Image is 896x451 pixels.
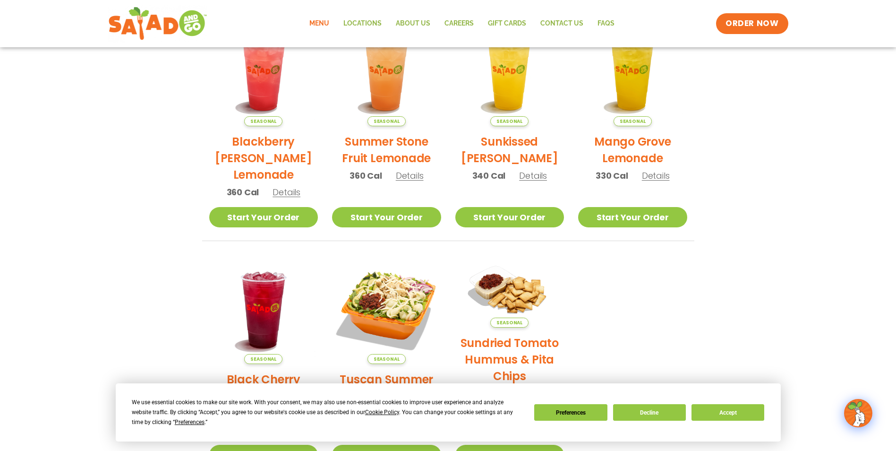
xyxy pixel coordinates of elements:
[332,255,441,364] img: Product photo for Tuscan Summer Salad
[642,170,670,182] span: Details
[244,116,282,126] span: Seasonal
[244,354,282,364] span: Seasonal
[481,13,533,35] a: GIFT CARDS
[116,383,781,442] div: Cookie Consent Prompt
[455,17,564,126] img: Product photo for Sunkissed Yuzu Lemonade
[350,169,382,182] span: 360 Cal
[725,18,778,29] span: ORDER NOW
[716,13,788,34] a: ORDER NOW
[132,398,523,427] div: We use essential cookies to make our site work. With your consent, we may also use non-essential ...
[455,335,564,384] h2: Sundried Tomato Hummus & Pita Chips
[175,419,205,425] span: Preferences
[534,404,607,421] button: Preferences
[437,13,481,35] a: Careers
[845,400,871,426] img: wpChatIcon
[367,116,406,126] span: Seasonal
[389,13,437,35] a: About Us
[302,13,622,35] nav: Menu
[455,133,564,166] h2: Sunkissed [PERSON_NAME]
[590,13,622,35] a: FAQs
[332,207,441,227] a: Start Your Order
[209,207,318,227] a: Start Your Order
[455,255,564,328] img: Product photo for Sundried Tomato Hummus & Pita Chips
[596,169,628,182] span: 330 Cal
[578,207,687,227] a: Start Your Order
[336,13,389,35] a: Locations
[209,255,318,364] img: Product photo for Black Cherry Orchard Lemonade
[490,318,529,328] span: Seasonal
[613,404,686,421] button: Decline
[332,371,441,404] h2: Tuscan Summer Salad
[273,186,300,198] span: Details
[455,207,564,227] a: Start Your Order
[396,170,424,182] span: Details
[533,13,590,35] a: Contact Us
[227,186,259,199] span: 360 Cal
[302,13,336,35] a: Menu
[332,133,441,166] h2: Summer Stone Fruit Lemonade
[490,116,529,126] span: Seasonal
[365,409,399,416] span: Cookie Policy
[332,17,441,126] img: Product photo for Summer Stone Fruit Lemonade
[691,404,764,421] button: Accept
[519,170,547,182] span: Details
[209,17,318,126] img: Product photo for Blackberry Bramble Lemonade
[209,371,318,421] h2: Black Cherry Orchard Lemonade
[108,5,208,43] img: new-SAG-logo-768×292
[578,17,687,126] img: Product photo for Mango Grove Lemonade
[209,133,318,183] h2: Blackberry [PERSON_NAME] Lemonade
[472,169,506,182] span: 340 Cal
[367,354,406,364] span: Seasonal
[578,133,687,166] h2: Mango Grove Lemonade
[614,116,652,126] span: Seasonal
